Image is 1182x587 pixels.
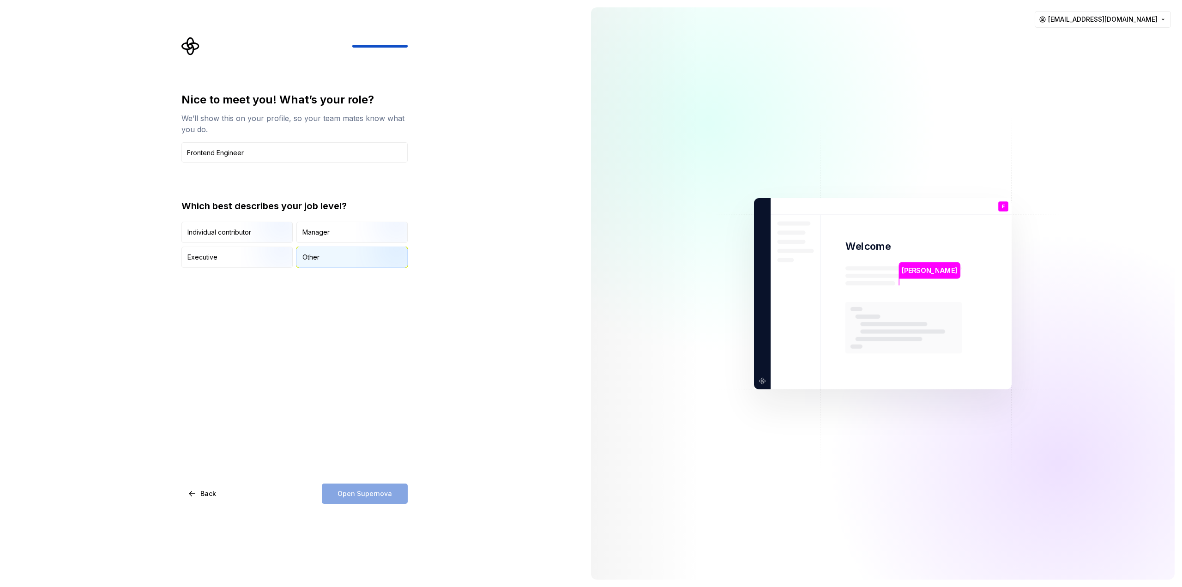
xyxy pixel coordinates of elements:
button: Back [181,484,224,504]
input: Job title [181,142,408,163]
div: Nice to meet you! What’s your role? [181,92,408,107]
div: Individual contributor [187,228,251,237]
div: Other [302,253,320,262]
div: Manager [302,228,330,237]
p: Welcome [845,240,891,253]
svg: Supernova Logo [181,37,200,55]
span: [EMAIL_ADDRESS][DOMAIN_NAME] [1048,15,1158,24]
p: [PERSON_NAME] [902,265,957,275]
span: Back [200,489,216,498]
div: Which best describes your job level? [181,200,408,212]
p: F [1002,204,1005,209]
button: [EMAIL_ADDRESS][DOMAIN_NAME] [1035,11,1171,28]
div: Executive [187,253,217,262]
div: We’ll show this on your profile, so your team mates know what you do. [181,113,408,135]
